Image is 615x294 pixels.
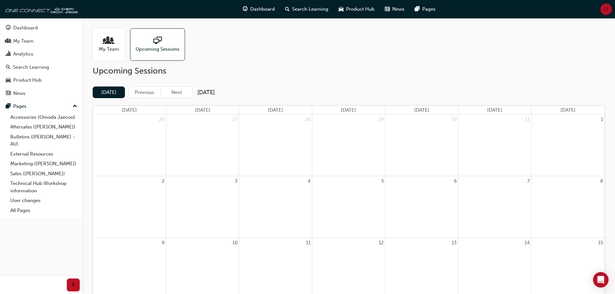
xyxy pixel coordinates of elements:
[238,3,280,16] a: guage-iconDashboard
[453,176,458,186] a: November 6, 2025
[13,90,26,97] div: News
[312,176,385,238] td: November 5, 2025
[3,74,80,86] a: Product Hub
[233,176,239,186] a: November 3, 2025
[560,107,576,113] span: [DATE]
[8,206,80,216] a: All Pages
[6,91,11,96] span: news-icon
[333,3,380,16] a: car-iconProduct Hub
[268,107,283,113] span: [DATE]
[450,115,458,125] a: October 30, 2025
[120,106,138,115] a: Sunday
[303,115,312,125] a: October 28, 2025
[593,272,609,288] div: Open Intercom Messenger
[13,64,49,71] div: Search Learning
[346,5,374,13] span: Product Hub
[6,65,10,70] span: search-icon
[122,107,137,113] span: [DATE]
[3,87,80,99] a: News
[8,178,80,196] a: Technical Hub Workshop information
[341,107,356,113] span: [DATE]
[531,176,604,238] td: November 8, 2025
[93,66,605,76] h2: Upcoming Sessions
[385,5,390,13] span: news-icon
[158,115,166,125] a: October 26, 2025
[153,36,162,46] span: sessionType_ONLINE_URL-icon
[197,89,215,96] h2: [DATE]
[13,24,38,32] div: Dashboard
[377,238,385,248] a: November 12, 2025
[413,106,431,115] a: Thursday
[8,122,80,132] a: Aftersales ([PERSON_NAME])
[13,103,26,110] div: Pages
[136,46,179,53] span: Upcoming Sessions
[166,115,239,176] td: October 27, 2025
[13,37,34,45] div: My Team
[292,5,328,13] span: Search Learning
[3,100,80,112] button: Pages
[243,5,248,13] span: guage-icon
[604,5,609,13] span: LF
[250,5,275,13] span: Dashboard
[73,102,77,111] span: up-icon
[385,115,458,176] td: October 30, 2025
[166,176,239,238] td: November 3, 2025
[93,28,130,61] a: My Team
[195,107,210,113] span: [DATE]
[458,115,531,176] td: October 31, 2025
[6,25,11,31] span: guage-icon
[340,106,357,115] a: Wednesday
[128,86,161,98] button: Previous
[8,159,80,169] a: Marketing ([PERSON_NAME])
[13,50,33,58] div: Analytics
[194,106,211,115] a: Monday
[239,115,312,176] td: October 28, 2025
[71,281,76,289] span: prev-icon
[3,61,80,73] a: Search Learning
[8,132,80,149] a: Bulletins ([PERSON_NAME] - AU)
[306,176,312,186] a: November 4, 2025
[3,21,80,100] button: DashboardMy TeamAnalyticsSearch LearningProduct HubNews
[160,238,166,248] a: November 9, 2025
[415,5,420,13] span: pages-icon
[3,22,80,34] a: Dashboard
[267,106,284,115] a: Tuesday
[6,38,11,44] span: people-icon
[6,104,11,109] span: pages-icon
[13,76,42,84] div: Product Hub
[3,48,80,60] a: Analytics
[93,115,166,176] td: October 26, 2025
[3,3,77,15] a: oneconnect
[377,115,385,125] a: October 29, 2025
[93,86,125,98] button: [DATE]
[231,115,239,125] a: October 27, 2025
[239,176,312,238] td: November 4, 2025
[487,107,502,113] span: [DATE]
[160,176,166,186] a: November 2, 2025
[380,3,410,16] a: news-iconNews
[130,28,190,61] a: Upcoming Sessions
[380,176,385,186] a: November 5, 2025
[450,238,458,248] a: November 13, 2025
[410,3,441,16] a: pages-iconPages
[160,86,193,98] button: Next
[8,169,80,179] a: Sales ([PERSON_NAME])
[385,176,458,238] td: November 6, 2025
[8,112,80,122] a: Accessories (Omoda Jaecoo)
[280,3,333,16] a: search-iconSearch Learning
[392,5,405,13] span: News
[559,106,577,115] a: Saturday
[523,115,531,125] a: October 31, 2025
[600,115,604,125] a: November 1, 2025
[600,4,612,15] button: LF
[285,5,290,13] span: search-icon
[531,115,604,176] td: November 1, 2025
[458,176,531,238] td: November 7, 2025
[6,77,11,83] span: car-icon
[422,5,436,13] span: Pages
[486,106,504,115] a: Friday
[105,36,113,46] span: people-icon
[231,238,239,248] a: November 10, 2025
[8,196,80,206] a: User changes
